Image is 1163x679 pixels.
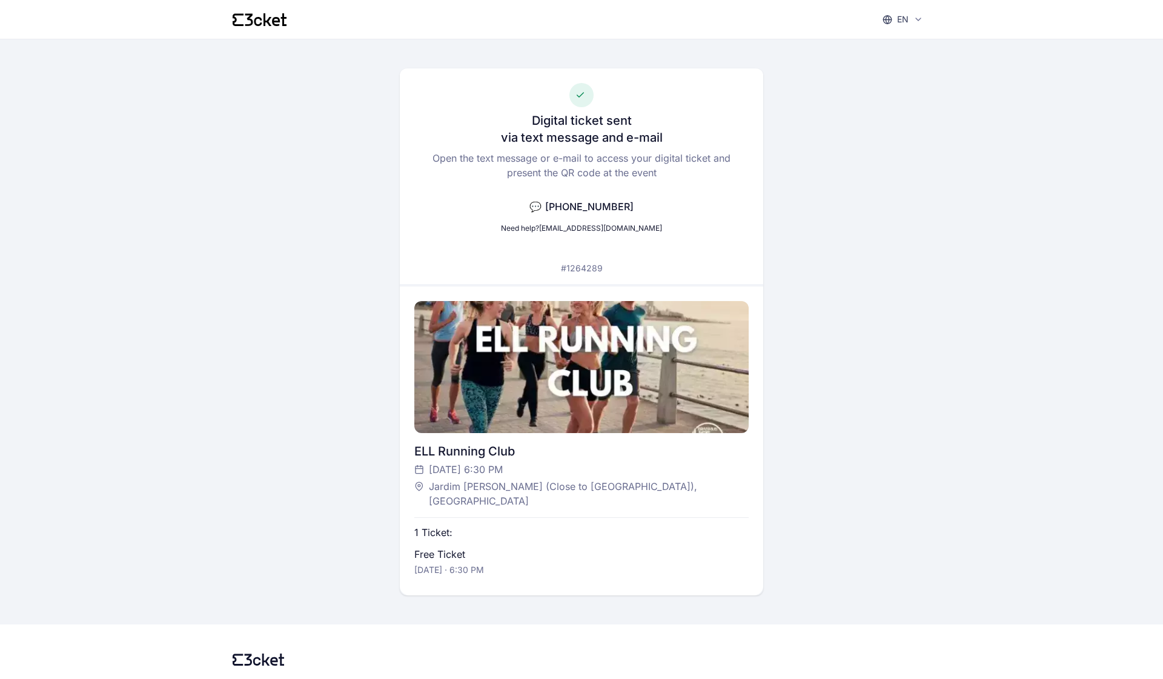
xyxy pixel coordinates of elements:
[501,224,539,233] span: Need help?
[429,462,503,477] span: [DATE] 6:30 PM
[532,112,632,129] h3: Digital ticket sent
[539,224,662,233] a: [EMAIL_ADDRESS][DOMAIN_NAME]
[529,200,542,213] span: 💬
[501,129,663,146] h3: via text message and e-mail
[414,564,484,576] p: [DATE] · 6:30 PM
[414,151,748,180] p: Open the text message or e-mail to access your digital ticket and present the QR code at the event
[897,13,909,25] p: en
[414,547,465,561] p: Free Ticket
[429,479,736,508] span: Jardim [PERSON_NAME] (Close to [GEOGRAPHIC_DATA]), [GEOGRAPHIC_DATA]
[545,200,634,213] span: [PHONE_NUMBER]
[561,262,603,274] p: #1264289
[414,525,452,540] p: 1 Ticket:
[414,443,748,460] div: ELL Running Club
